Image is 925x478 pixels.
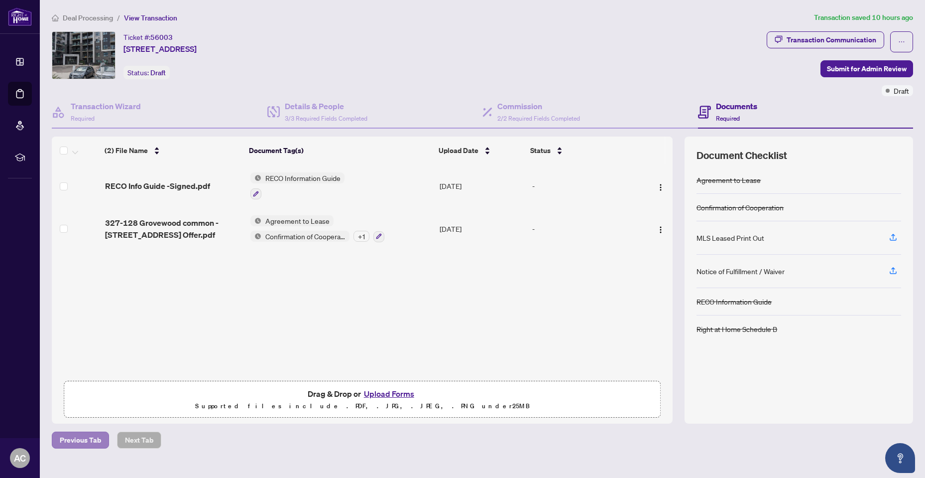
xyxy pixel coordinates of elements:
[250,231,261,242] img: Status Icon
[530,145,551,156] span: Status
[657,183,665,191] img: Logo
[71,100,141,112] h4: Transaction Wizard
[767,31,884,48] button: Transaction Communication
[71,115,95,122] span: Required
[261,172,345,183] span: RECO Information Guide
[716,100,757,112] h4: Documents
[497,100,580,112] h4: Commission
[123,43,197,55] span: [STREET_ADDRESS]
[696,266,785,277] div: Notice of Fulfillment / Waiver
[123,66,170,79] div: Status:
[117,12,120,23] li: /
[101,137,245,164] th: (2) File Name
[696,232,764,243] div: MLS Leased Print Out
[657,226,665,234] img: Logo
[353,231,369,242] div: + 1
[497,115,580,122] span: 2/2 Required Fields Completed
[696,323,777,334] div: Right at Home Schedule B
[250,215,384,242] button: Status IconAgreement to LeaseStatus IconConfirmation of Cooperation+1
[250,172,345,199] button: Status IconRECO Information Guide
[52,432,109,449] button: Previous Tab
[63,13,113,22] span: Deal Processing
[124,13,177,22] span: View Transaction
[245,137,434,164] th: Document Tag(s)
[105,217,243,241] span: 327-128 Grovewood common - [STREET_ADDRESS] Offer.pdf
[361,387,417,400] button: Upload Forms
[820,60,913,77] button: Submit for Admin Review
[696,174,761,185] div: Agreement to Lease
[898,38,905,45] span: ellipsis
[532,180,637,191] div: -
[150,68,166,77] span: Draft
[436,207,528,250] td: [DATE]
[436,164,528,207] td: [DATE]
[250,172,261,183] img: Status Icon
[261,231,349,242] span: Confirmation of Cooperation
[885,443,915,473] button: Open asap
[653,221,669,237] button: Logo
[526,137,638,164] th: Status
[308,387,417,400] span: Drag & Drop or
[14,451,26,465] span: AC
[285,100,367,112] h4: Details & People
[696,202,784,213] div: Confirmation of Cooperation
[532,223,637,234] div: -
[123,31,173,43] div: Ticket #:
[250,215,261,226] img: Status Icon
[285,115,367,122] span: 3/3 Required Fields Completed
[827,61,907,77] span: Submit for Admin Review
[787,32,876,48] div: Transaction Communication
[696,296,772,307] div: RECO Information Guide
[52,32,115,79] img: IMG-W12438947_1.jpg
[64,381,660,418] span: Drag & Drop orUpload FormsSupported files include .PDF, .JPG, .JPEG, .PNG under25MB
[52,14,59,21] span: home
[439,145,478,156] span: Upload Date
[117,432,161,449] button: Next Tab
[814,12,913,23] article: Transaction saved 10 hours ago
[716,115,740,122] span: Required
[105,180,210,192] span: RECO Info Guide -Signed.pdf
[60,432,101,448] span: Previous Tab
[696,149,787,162] span: Document Checklist
[8,7,32,26] img: logo
[894,85,909,96] span: Draft
[150,33,173,42] span: 56003
[70,400,654,412] p: Supported files include .PDF, .JPG, .JPEG, .PNG under 25 MB
[435,137,527,164] th: Upload Date
[105,145,148,156] span: (2) File Name
[261,215,334,226] span: Agreement to Lease
[653,178,669,194] button: Logo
